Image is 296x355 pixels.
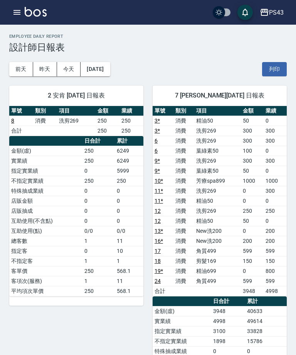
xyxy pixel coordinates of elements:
img: Logo [25,7,47,17]
td: 1898 [211,336,245,346]
td: 250 [264,206,287,216]
td: 0 [264,116,287,126]
td: 0 [82,186,115,196]
td: 不指定客 [9,256,82,266]
td: 互助使用(不含點) [9,216,82,226]
a: 6 [155,138,158,144]
td: 568.1 [115,286,143,296]
td: 3948 [241,286,264,296]
td: 芳療spa899 [194,176,241,186]
th: 累計 [115,136,143,146]
button: 昨天 [33,62,57,76]
td: 消費 [173,146,194,156]
a: 17 [155,248,161,254]
td: 0/0 [82,226,115,236]
td: 消費 [173,116,194,126]
td: 300 [264,156,287,166]
td: 15786 [245,336,287,346]
td: 消費 [173,126,194,136]
td: 0 [115,216,143,226]
td: 1 [115,256,143,266]
td: 1 [82,236,115,246]
td: 精油50 [194,216,241,226]
td: 3100 [211,326,245,336]
h2: Employee Daily Report [9,34,287,39]
td: 0 [264,196,287,206]
td: 599 [264,276,287,286]
td: 150 [241,256,264,266]
table: a dense table [9,106,143,136]
td: 0 [241,196,264,206]
td: 消費 [173,276,194,286]
td: 0 [115,186,143,196]
td: 11 [115,236,143,246]
button: 今天 [57,62,81,76]
td: 店販抽成 [9,206,82,216]
td: 49614 [245,316,287,326]
td: 精油50 [194,196,241,206]
td: 指定實業績 [153,326,211,336]
td: 200 [241,236,264,246]
td: 消費 [173,246,194,256]
td: 300 [241,156,264,166]
td: 指定實業績 [9,166,82,176]
td: 消費 [173,206,194,216]
td: 10 [115,246,143,256]
td: 100 [241,146,264,156]
td: 精油50 [194,116,241,126]
td: 實業績 [9,156,82,166]
td: 250 [115,176,143,186]
td: 40633 [245,306,287,316]
td: 11 [115,276,143,286]
td: 6249 [115,146,143,156]
h3: 設計師日報表 [9,42,287,53]
td: 300 [241,136,264,146]
th: 單號 [9,106,33,116]
td: 實業績 [153,316,211,326]
td: 50 [241,116,264,126]
td: 洗剪269 [194,156,241,166]
td: 1 [82,256,115,266]
td: 250 [82,176,115,186]
th: 累計 [245,296,287,306]
td: 200 [264,236,287,246]
td: 消費 [173,266,194,276]
td: 250 [241,206,264,216]
table: a dense table [153,106,287,296]
th: 金額 [241,106,264,116]
td: 250 [82,146,115,156]
td: 1000 [264,176,287,186]
td: 4998 [211,316,245,326]
td: 合計 [9,126,33,136]
td: 不指定實業績 [9,176,82,186]
td: 250 [119,116,143,126]
td: 6249 [115,156,143,166]
td: 客項次(服務) [9,276,82,286]
td: 4998 [264,286,287,296]
td: 0 [82,246,115,256]
td: 300 [264,136,287,146]
td: 客單價 [9,266,82,276]
td: 599 [264,246,287,256]
td: 消費 [173,226,194,236]
td: 互助使用(點) [9,226,82,236]
span: 2 安肯 [DATE] 日報表 [18,92,134,99]
td: 0/0 [115,226,143,236]
th: 單號 [153,106,173,116]
td: 消費 [33,116,57,126]
th: 業績 [119,106,143,116]
td: 250 [82,286,115,296]
td: 0 [82,196,115,206]
td: 總客數 [9,236,82,246]
td: 0 [241,226,264,236]
td: 洗剪269 [194,126,241,136]
td: 300 [241,126,264,136]
a: 18 [155,258,161,264]
td: 599 [241,246,264,256]
td: 0 [82,166,115,176]
td: 洗剪269 [57,116,96,126]
th: 項目 [194,106,241,116]
td: 洗剪269 [194,186,241,196]
td: 250 [96,126,119,136]
button: PS43 [257,5,287,20]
